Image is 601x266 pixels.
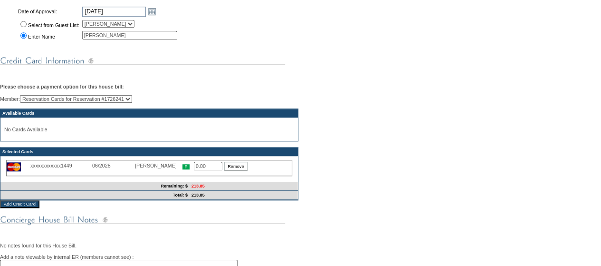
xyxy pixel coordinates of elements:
[0,148,298,156] td: Selected Cards
[182,164,190,169] img: icon_primary.gif
[28,22,79,28] label: Select from Guest List:
[17,5,80,18] td: Date of Approval:
[0,109,298,118] td: Available Cards
[92,163,135,168] div: 06/2028
[7,162,21,171] img: icon_cc_mc.gif
[28,34,55,39] label: Enter Name
[135,163,182,168] div: [PERSON_NAME]
[30,163,92,168] div: xxxxxxxxxxxx1449
[147,6,157,17] a: Open the calendar popup.
[190,182,298,191] td: 213.85
[4,127,294,132] p: No Cards Available
[0,191,190,200] td: Total: $
[190,191,298,200] td: 213.85
[0,182,190,191] td: Remaining: $
[224,162,248,171] input: Remove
